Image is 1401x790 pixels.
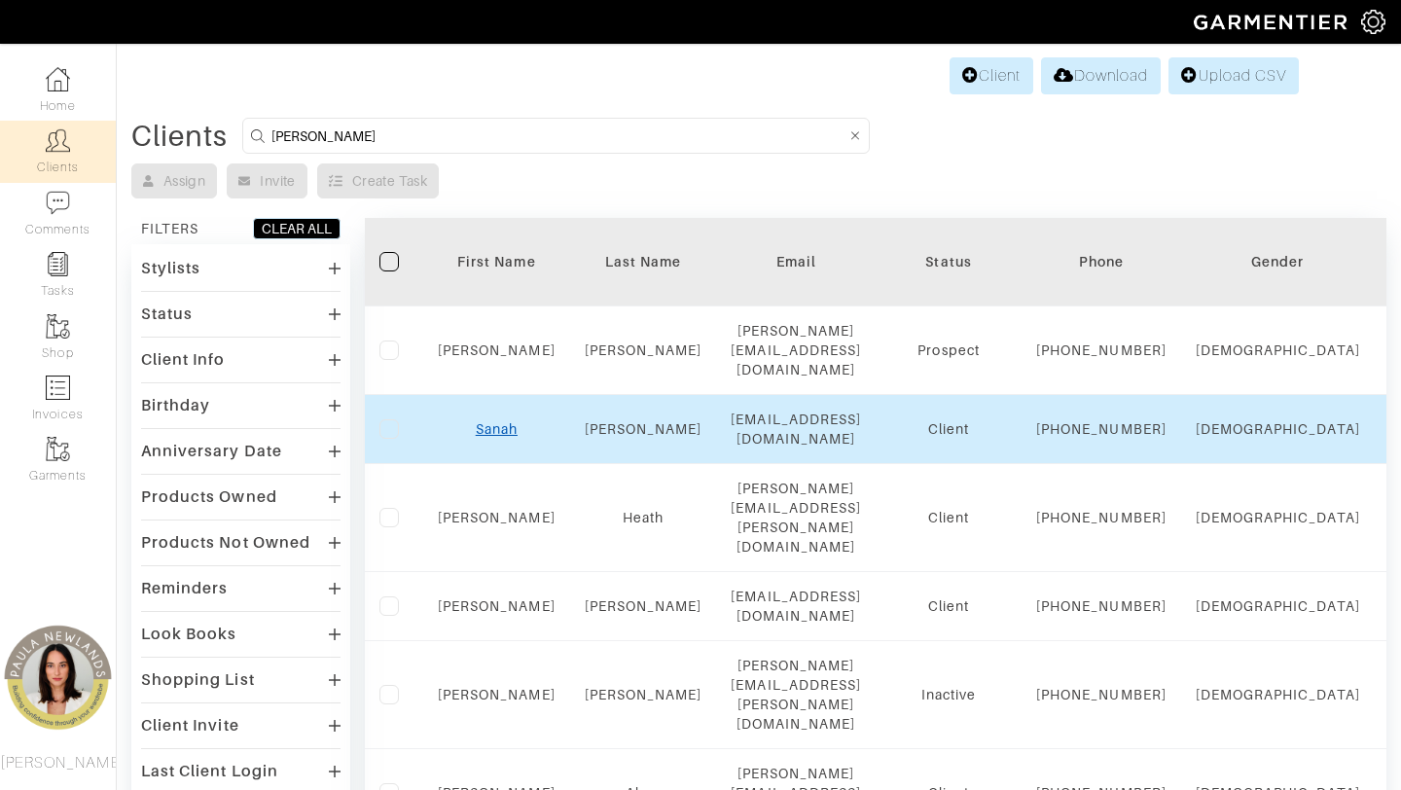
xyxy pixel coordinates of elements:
[1036,596,1167,616] div: [PHONE_NUMBER]
[731,656,861,734] div: [PERSON_NAME][EMAIL_ADDRESS][PERSON_NAME][DOMAIN_NAME]
[876,218,1022,306] th: Toggle SortBy
[1036,685,1167,704] div: [PHONE_NUMBER]
[1168,57,1299,94] a: Upload CSV
[131,126,228,146] div: Clients
[1181,218,1375,306] th: Toggle SortBy
[141,259,200,278] div: Stylists
[1361,10,1385,34] img: gear-icon-white-bd11855cb880d31180b6d7d6211b90ccbf57a29d726f0c71d8c61bd08dd39cc2.png
[585,342,702,358] a: [PERSON_NAME]
[585,421,702,437] a: [PERSON_NAME]
[141,396,210,415] div: Birthday
[731,321,861,379] div: [PERSON_NAME][EMAIL_ADDRESS][DOMAIN_NAME]
[423,218,570,306] th: Toggle SortBy
[1036,508,1167,527] div: [PHONE_NUMBER]
[950,57,1033,94] a: Client
[141,670,255,690] div: Shopping List
[1036,252,1167,271] div: Phone
[141,219,198,238] div: FILTERS
[438,687,556,702] a: [PERSON_NAME]
[253,218,341,239] button: CLEAR ALL
[141,762,278,781] div: Last Client Login
[731,587,861,626] div: [EMAIL_ADDRESS][DOMAIN_NAME]
[141,533,310,553] div: Products Not Owned
[890,341,1007,360] div: Prospect
[890,419,1007,439] div: Client
[438,510,556,525] a: [PERSON_NAME]
[1036,419,1167,439] div: [PHONE_NUMBER]
[46,376,70,400] img: orders-icon-0abe47150d42831381b5fb84f609e132dff9fe21cb692f30cb5eec754e2cba89.png
[46,191,70,215] img: comment-icon-a0a6a9ef722e966f86d9cbdc48e553b5cf19dbc54f86b18d962a5391bc8f6eb6.png
[1196,508,1360,527] div: [DEMOGRAPHIC_DATA]
[438,342,556,358] a: [PERSON_NAME]
[585,598,702,614] a: [PERSON_NAME]
[438,252,556,271] div: First Name
[585,687,702,702] a: [PERSON_NAME]
[46,314,70,339] img: garments-icon-b7da505a4dc4fd61783c78ac3ca0ef83fa9d6f193b1c9dc38574b1d14d53ca28.png
[141,442,282,461] div: Anniversary Date
[623,510,664,525] a: Heath
[890,252,1007,271] div: Status
[731,410,861,449] div: [EMAIL_ADDRESS][DOMAIN_NAME]
[46,437,70,461] img: garments-icon-b7da505a4dc4fd61783c78ac3ca0ef83fa9d6f193b1c9dc38574b1d14d53ca28.png
[141,350,226,370] div: Client Info
[731,252,861,271] div: Email
[1196,341,1360,360] div: [DEMOGRAPHIC_DATA]
[1036,341,1167,360] div: [PHONE_NUMBER]
[262,219,332,238] div: CLEAR ALL
[46,252,70,276] img: reminder-icon-8004d30b9f0a5d33ae49ab947aed9ed385cf756f9e5892f1edd6e32f2345188e.png
[1196,596,1360,616] div: [DEMOGRAPHIC_DATA]
[585,252,702,271] div: Last Name
[141,579,228,598] div: Reminders
[1041,57,1161,94] a: Download
[731,479,861,557] div: [PERSON_NAME][EMAIL_ADDRESS][PERSON_NAME][DOMAIN_NAME]
[438,598,556,614] a: [PERSON_NAME]
[46,128,70,153] img: clients-icon-6bae9207a08558b7cb47a8932f037763ab4055f8c8b6bfacd5dc20c3e0201464.png
[1184,5,1361,39] img: garmentier-logo-header-white-b43fb05a5012e4ada735d5af1a66efaba907eab6374d6393d1fbf88cb4ef424d.png
[141,305,193,324] div: Status
[890,508,1007,527] div: Client
[141,625,237,644] div: Look Books
[141,487,277,507] div: Products Owned
[46,67,70,91] img: dashboard-icon-dbcd8f5a0b271acd01030246c82b418ddd0df26cd7fceb0bd07c9910d44c42f6.png
[271,124,846,148] input: Search by name, email, phone, city, or state
[1196,685,1360,704] div: [DEMOGRAPHIC_DATA]
[890,596,1007,616] div: Client
[476,421,518,437] a: Sanah
[1196,252,1360,271] div: Gender
[1196,419,1360,439] div: [DEMOGRAPHIC_DATA]
[141,716,239,736] div: Client Invite
[890,685,1007,704] div: Inactive
[570,218,717,306] th: Toggle SortBy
